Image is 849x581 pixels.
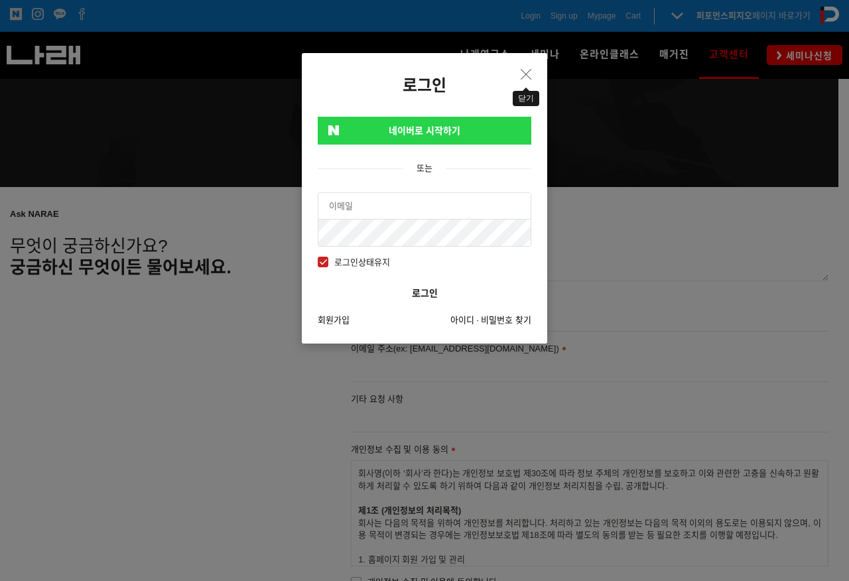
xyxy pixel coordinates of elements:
[318,117,531,145] a: 네이버로 시작하기
[318,255,390,270] span: 로그인상태유지
[318,280,531,306] button: 로그인
[318,161,531,176] div: 또는
[318,313,350,328] a: 회원가입
[450,313,531,328] a: 아이디 · 비밀번호 찾기
[302,76,547,96] h2: 로그인
[513,91,539,106] div: 닫기
[318,193,531,220] input: 이메일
